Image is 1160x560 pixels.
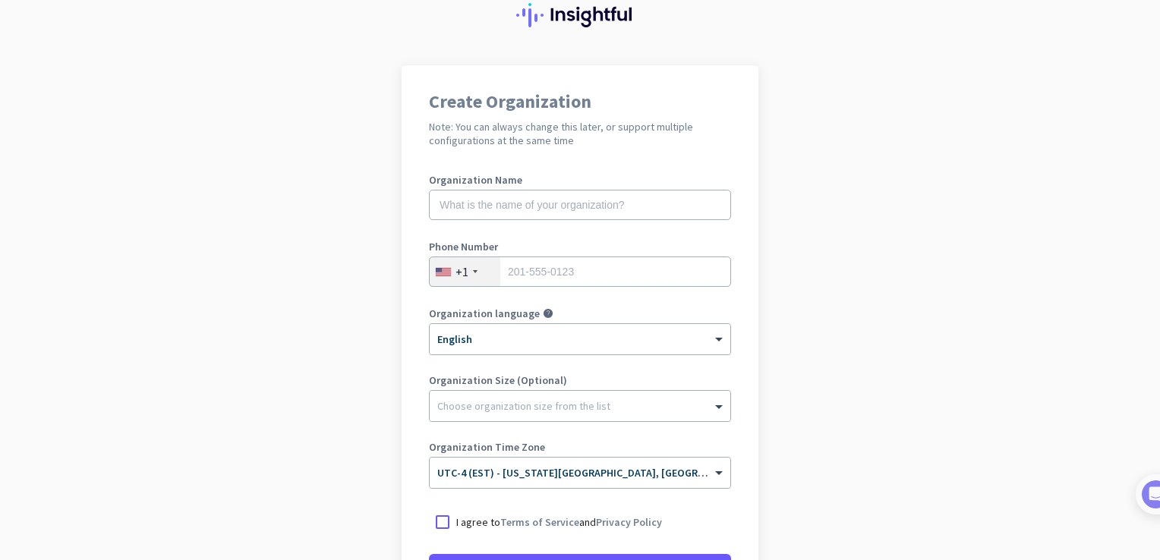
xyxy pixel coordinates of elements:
[429,442,731,452] label: Organization Time Zone
[596,515,662,529] a: Privacy Policy
[429,241,731,252] label: Phone Number
[516,3,644,27] img: Insightful
[429,175,731,185] label: Organization Name
[543,308,553,319] i: help
[429,93,731,111] h1: Create Organization
[455,264,468,279] div: +1
[429,308,540,319] label: Organization language
[456,514,662,530] p: I agree to and
[429,256,731,287] input: 201-555-0123
[500,515,579,529] a: Terms of Service
[429,120,731,147] h2: Note: You can always change this later, or support multiple configurations at the same time
[429,190,731,220] input: What is the name of your organization?
[429,375,731,385] label: Organization Size (Optional)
